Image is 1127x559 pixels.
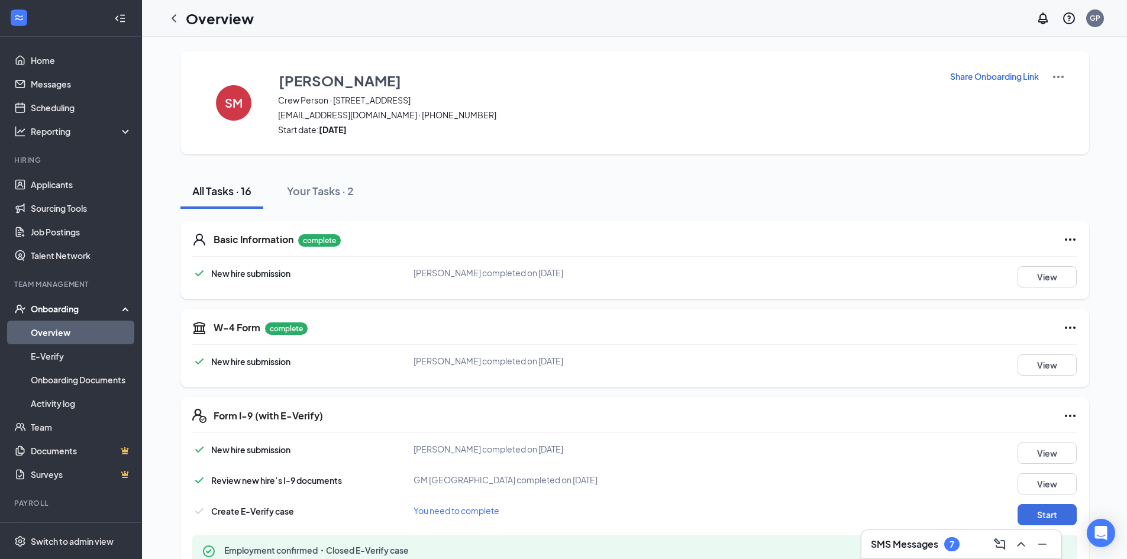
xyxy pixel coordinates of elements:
svg: Checkmark [192,354,206,369]
div: Hiring [14,155,130,165]
svg: FormI9EVerifyIcon [192,409,206,423]
div: Payroll [14,498,130,508]
button: View [1018,266,1077,287]
svg: CheckmarkCircle [202,544,216,558]
strong: [DATE] [319,124,347,135]
div: 7 [950,539,954,550]
svg: Checkmark [192,442,206,457]
svg: WorkstreamLogo [13,12,25,24]
a: PayrollCrown [31,516,132,539]
button: ComposeMessage [990,535,1009,554]
button: [PERSON_NAME] [278,70,935,91]
div: Switch to admin view [31,535,114,547]
svg: Settings [14,535,26,547]
div: All Tasks · 16 [192,183,251,198]
a: Job Postings [31,220,132,244]
svg: Minimize [1035,537,1050,551]
button: View [1018,473,1077,495]
a: Applicants [31,173,132,196]
div: Onboarding [31,303,122,315]
a: SurveysCrown [31,463,132,486]
button: Minimize [1033,535,1052,554]
div: Your Tasks · 2 [287,183,354,198]
svg: QuestionInfo [1062,11,1076,25]
span: Start date: [278,124,935,135]
svg: Notifications [1036,11,1050,25]
svg: ComposeMessage [993,537,1007,551]
h4: SM [225,99,243,107]
h5: Basic Information [214,233,293,246]
svg: Analysis [14,125,26,137]
svg: Ellipses [1063,409,1077,423]
svg: Checkmark [192,473,206,487]
a: Team [31,415,132,439]
button: View [1018,354,1077,376]
h3: [PERSON_NAME] [279,70,401,91]
span: [PERSON_NAME] completed on [DATE] [414,444,563,454]
a: Messages [31,72,132,96]
a: Home [31,49,132,72]
a: Sourcing Tools [31,196,132,220]
svg: TaxGovernmentIcon [192,321,206,335]
svg: Checkmark [192,504,206,518]
svg: Ellipses [1063,321,1077,335]
span: Crew Person · [STREET_ADDRESS] [278,94,935,106]
svg: Ellipses [1063,232,1077,247]
span: [PERSON_NAME] completed on [DATE] [414,356,563,366]
div: GP [1090,13,1100,23]
p: complete [265,322,308,335]
button: SM [204,70,263,135]
a: Scheduling [31,96,132,119]
svg: Checkmark [192,266,206,280]
a: DocumentsCrown [31,439,132,463]
a: Overview [31,321,132,344]
span: Create E-Verify case [211,506,294,516]
svg: User [192,232,206,247]
h3: SMS Messages [871,538,938,551]
p: Share Onboarding Link [950,70,1039,82]
span: You need to complete [414,505,499,516]
span: Review new hire’s I-9 documents [211,475,342,486]
h5: Form I-9 (with E-Verify) [214,409,323,422]
a: Talent Network [31,244,132,267]
div: Reporting [31,125,133,137]
p: complete [298,234,341,247]
span: New hire submission [211,356,290,367]
h5: W-4 Form [214,321,260,334]
a: E-Verify [31,344,132,368]
span: [EMAIL_ADDRESS][DOMAIN_NAME] · [PHONE_NUMBER] [278,109,935,121]
svg: UserCheck [14,303,26,315]
button: View [1018,442,1077,464]
span: [PERSON_NAME] completed on [DATE] [414,267,563,278]
button: Share Onboarding Link [950,70,1039,83]
div: Open Intercom Messenger [1087,519,1115,547]
div: Team Management [14,279,130,289]
button: ChevronUp [1012,535,1031,554]
a: Onboarding Documents [31,368,132,392]
svg: Collapse [114,12,126,24]
button: Start [1018,504,1077,525]
svg: ChevronLeft [167,11,181,25]
span: New hire submission [211,268,290,279]
a: Activity log [31,392,132,415]
h1: Overview [186,8,254,28]
span: GM [GEOGRAPHIC_DATA] completed on [DATE] [414,474,598,485]
img: More Actions [1051,70,1065,84]
svg: ChevronUp [1014,537,1028,551]
span: Employment confirmed・Closed E-Verify case [224,544,581,556]
span: New hire submission [211,444,290,455]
